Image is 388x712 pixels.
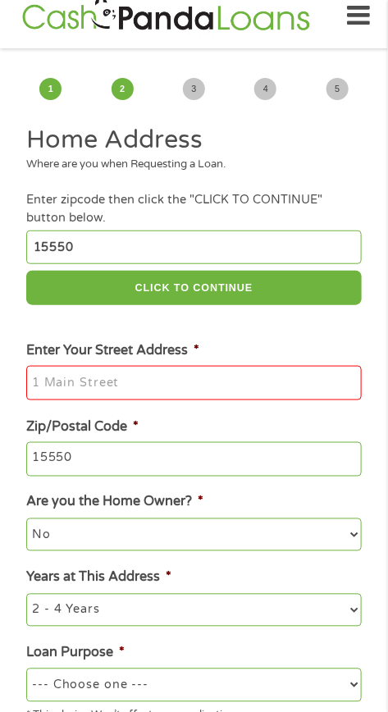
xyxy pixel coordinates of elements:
label: Are you the Home Owner? [26,494,203,511]
div: Enter zipcode then click the "CLICK TO CONTINUE" button below. [26,191,361,227]
span: 5 [326,78,349,100]
div: Where are you when Requesting a Loan. [26,157,361,173]
span: 2 [112,78,134,100]
label: Loan Purpose [26,645,125,662]
input: Enter Zipcode (e.g 01510) [26,230,361,263]
span: 1 [39,78,62,100]
span: 3 [183,78,205,100]
span: 4 [254,78,276,100]
label: Years at This Address [26,569,171,586]
h2: Home Address [26,124,361,157]
button: CLICK TO CONTINUE [26,271,361,306]
label: Zip/Postal Code [26,418,139,436]
label: Enter Your Street Address [26,342,199,359]
input: 1 Main Street [26,366,361,400]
